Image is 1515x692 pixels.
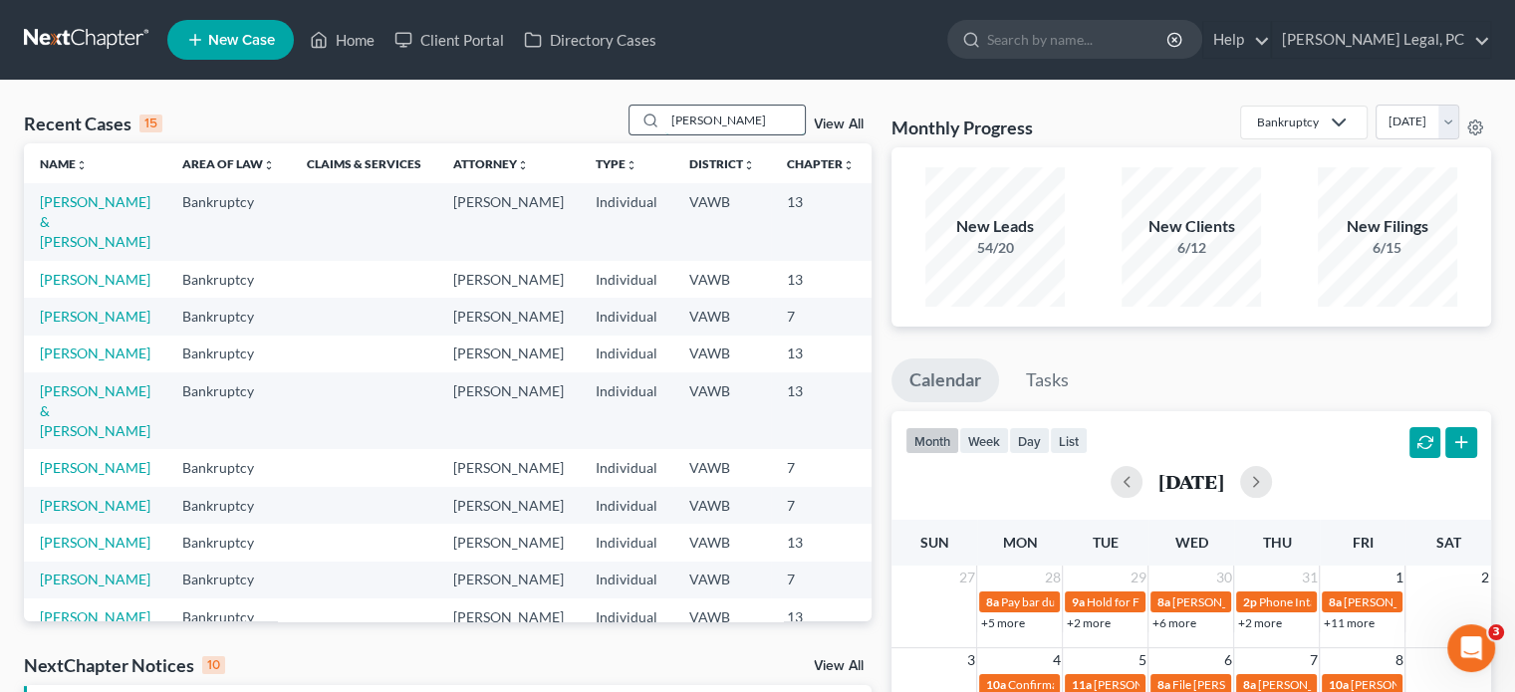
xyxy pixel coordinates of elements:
button: list [1050,427,1088,454]
a: Help [1203,22,1270,58]
a: +2 more [1237,615,1281,630]
td: 25-70540 [871,524,966,561]
td: 13 [771,183,871,260]
div: 54/20 [925,238,1065,258]
td: [PERSON_NAME] [437,336,580,372]
span: File [PERSON_NAME] [DATE] - partial [1171,677,1368,692]
td: [PERSON_NAME] [437,487,580,524]
span: 29 [1128,566,1147,589]
td: VAWB [673,261,771,298]
td: [PERSON_NAME] [437,298,580,335]
a: [PERSON_NAME] [40,534,150,551]
td: [PERSON_NAME] [437,562,580,598]
button: week [959,427,1009,454]
td: Bankruptcy [166,372,291,449]
td: 13 [771,336,871,372]
div: New Clients [1122,215,1261,238]
td: VAWB [673,487,771,524]
td: 25-70687 [871,487,966,524]
span: New Case [208,33,275,48]
button: day [1009,427,1050,454]
td: Individual [580,449,673,486]
span: 31 [1299,566,1319,589]
th: Claims & Services [291,143,437,183]
td: 25-70671 [871,562,966,598]
div: 10 [202,656,225,674]
td: [PERSON_NAME] [437,524,580,561]
td: VAWB [673,183,771,260]
span: 27 [956,566,976,589]
input: Search by name... [987,21,1169,58]
td: 7 [771,562,871,598]
td: Bankruptcy [166,449,291,486]
td: Individual [580,562,673,598]
span: Pay bar dues [1000,594,1066,609]
td: 13 [771,372,871,449]
button: month [905,427,959,454]
a: Client Portal [384,22,514,58]
td: VAWB [673,336,771,372]
span: 2p [1242,594,1256,609]
a: [PERSON_NAME] [40,459,150,476]
td: 7 [771,298,871,335]
td: Individual [580,598,673,675]
td: [PERSON_NAME] [437,449,580,486]
td: 25-70150 [871,261,966,298]
td: 13 [771,598,871,675]
td: Bankruptcy [166,261,291,298]
span: 4 [1050,648,1062,672]
span: 8a [1156,677,1169,692]
a: [PERSON_NAME] [40,308,150,325]
td: Bankruptcy [166,487,291,524]
span: Fri [1352,534,1373,551]
span: Hold for Filing [1086,594,1160,609]
td: VAWB [673,562,771,598]
td: [PERSON_NAME] [437,183,580,260]
div: 6/15 [1318,238,1457,258]
div: Recent Cases [24,112,162,135]
a: Typeunfold_more [596,156,637,171]
span: 7 [1307,648,1319,672]
i: unfold_more [743,159,755,171]
td: [PERSON_NAME] [437,261,580,298]
a: View All [814,659,864,673]
a: +11 more [1323,615,1374,630]
a: [PERSON_NAME] & [PERSON_NAME] [40,382,150,439]
td: 25-70697 [871,449,966,486]
span: Confirmation hearing for [PERSON_NAME] & [PERSON_NAME] [1007,677,1339,692]
span: Sat [1435,534,1460,551]
span: 8a [1328,594,1341,609]
span: Tue [1093,534,1119,551]
td: VAWB [673,598,771,675]
span: Sun [919,534,948,551]
td: 7 [771,449,871,486]
a: +2 more [1066,615,1110,630]
iframe: Intercom live chat [1447,624,1495,672]
td: Bankruptcy [166,524,291,561]
h2: [DATE] [1158,471,1224,492]
td: [PERSON_NAME] [437,598,580,675]
td: 25-70437 [871,336,966,372]
input: Search by name... [665,106,805,134]
a: [PERSON_NAME] [40,571,150,587]
td: 13 [771,261,871,298]
div: 15 [139,115,162,132]
div: 6/12 [1122,238,1261,258]
td: Individual [580,261,673,298]
div: New Filings [1318,215,1457,238]
td: Individual [580,487,673,524]
span: Thu [1262,534,1291,551]
span: 5 [1136,648,1147,672]
span: 8a [1242,677,1255,692]
span: 10a [1328,677,1348,692]
td: Bankruptcy [166,562,291,598]
td: VAWB [673,372,771,449]
td: Individual [580,183,673,260]
i: unfold_more [263,159,275,171]
td: Individual [580,372,673,449]
a: Calendar [891,358,999,402]
td: 24-70942 [871,372,966,449]
span: Wed [1174,534,1207,551]
a: View All [814,117,864,131]
span: Mon [1002,534,1037,551]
